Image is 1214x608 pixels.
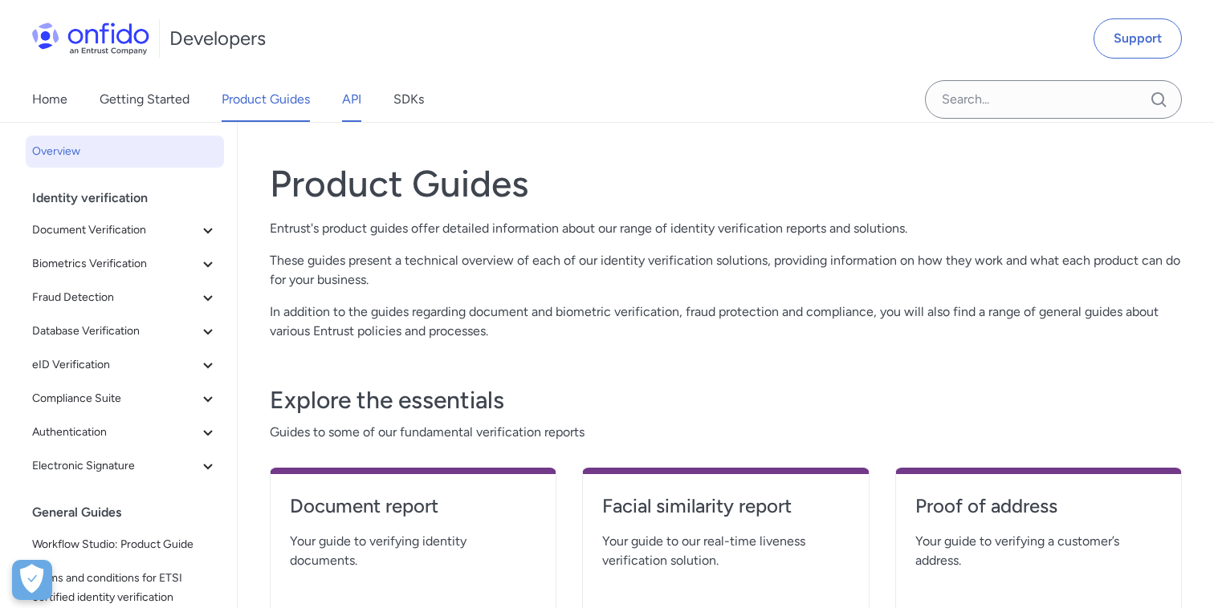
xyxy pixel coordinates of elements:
[270,384,1182,416] h3: Explore the essentials
[915,493,1162,532] a: Proof of address
[26,282,224,314] button: Fraud Detection
[32,288,198,307] span: Fraud Detection
[32,142,218,161] span: Overview
[915,532,1162,570] span: Your guide to verifying a customer’s address.
[32,355,198,375] span: eID Verification
[26,529,224,561] a: Workflow Studio: Product Guide
[32,254,198,274] span: Biometrics Verification
[1094,18,1182,59] a: Support
[26,136,224,168] a: Overview
[32,497,230,529] div: General Guides
[169,26,266,51] h1: Developers
[222,77,310,122] a: Product Guides
[32,221,198,240] span: Document Verification
[32,322,198,341] span: Database Verification
[32,423,198,442] span: Authentication
[32,182,230,214] div: Identity verification
[925,80,1182,119] input: Onfido search input field
[26,248,224,280] button: Biometrics Verification
[290,532,536,570] span: Your guide to verifying identity documents.
[915,493,1162,519] h4: Proof of address
[270,251,1182,290] p: These guides present a technical overview of each of our identity verification solutions, providi...
[26,214,224,246] button: Document Verification
[100,77,189,122] a: Getting Started
[270,219,1182,238] p: Entrust's product guides offer detailed information about our range of identity verification repo...
[602,493,849,519] h4: Facial similarity report
[290,493,536,519] h4: Document report
[270,423,1182,442] span: Guides to some of our fundamental verification reports
[32,22,149,55] img: Onfido Logo
[342,77,361,122] a: API
[26,383,224,415] button: Compliance Suite
[32,569,218,607] span: Terms and conditions for ETSI certified identity verification
[290,493,536,532] a: Document report
[602,493,849,532] a: Facial similarity report
[32,389,198,408] span: Compliance Suite
[32,77,67,122] a: Home
[393,77,424,122] a: SDKs
[602,532,849,570] span: Your guide to our real-time liveness verification solution.
[26,349,224,381] button: eID Verification
[32,456,198,476] span: Electronic Signature
[12,560,52,600] button: Open Preferences
[270,302,1182,341] p: In addition to the guides regarding document and biometric verification, fraud protection and com...
[26,315,224,347] button: Database Verification
[26,416,224,448] button: Authentication
[270,161,1182,206] h1: Product Guides
[26,450,224,482] button: Electronic Signature
[32,535,218,554] span: Workflow Studio: Product Guide
[12,560,52,600] div: Cookie Preferences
